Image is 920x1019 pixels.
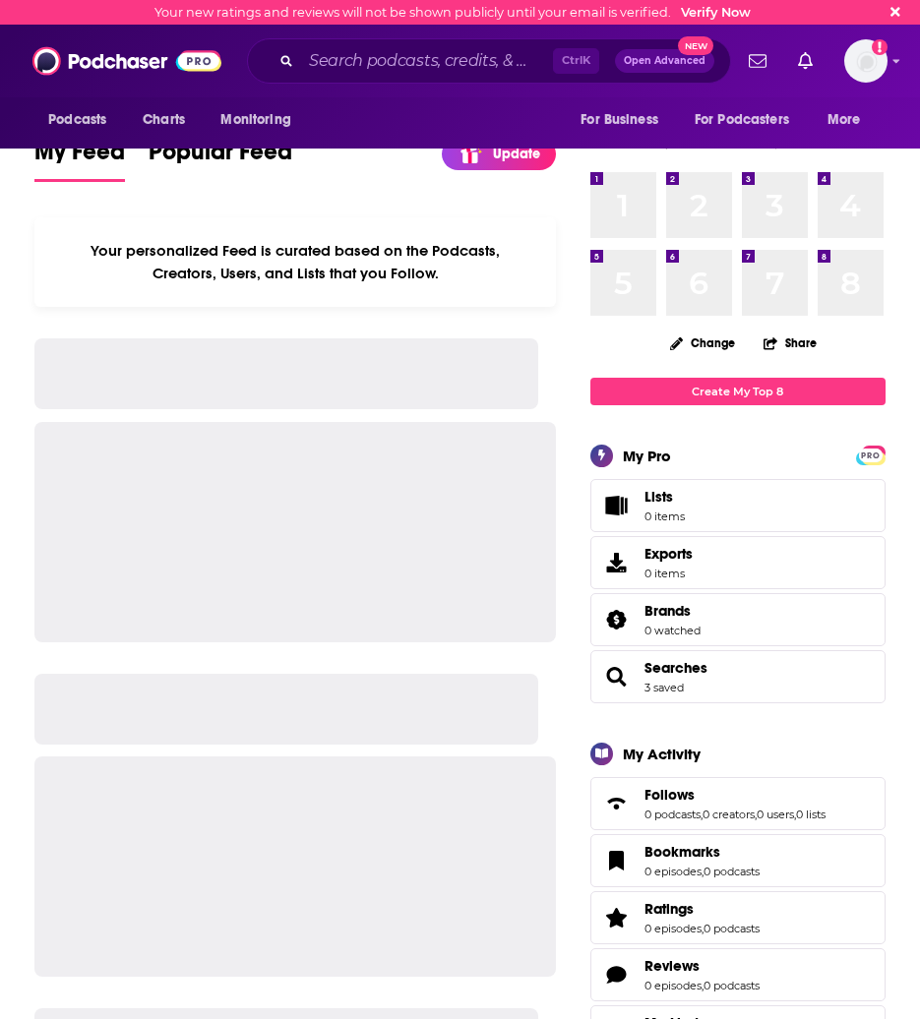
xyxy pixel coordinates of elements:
[48,106,106,134] span: Podcasts
[623,745,701,763] div: My Activity
[701,808,703,821] span: ,
[590,948,886,1001] span: Reviews
[644,602,691,620] span: Brands
[623,447,671,465] div: My Pro
[872,39,888,55] svg: Email not verified
[442,138,556,170] a: Update
[790,44,821,78] a: Show notifications dropdown
[590,536,886,589] a: Exports
[597,961,637,989] a: Reviews
[34,137,125,178] span: My Feed
[34,137,125,182] a: My Feed
[844,39,888,83] button: Show profile menu
[644,957,760,975] a: Reviews
[644,659,707,677] a: Searches
[644,624,701,637] a: 0 watched
[702,865,704,878] span: ,
[581,106,658,134] span: For Business
[149,137,292,182] a: Popular Feed
[755,808,757,821] span: ,
[615,49,714,73] button: Open AdvancedNew
[590,479,886,532] a: Lists
[207,101,316,139] button: open menu
[644,509,685,523] span: 0 items
[704,922,760,935] a: 0 podcasts
[644,786,695,804] span: Follows
[597,492,637,519] span: Lists
[590,777,886,830] span: Follows
[704,865,760,878] a: 0 podcasts
[644,843,760,861] a: Bookmarks
[130,101,197,139] a: Charts
[644,488,685,506] span: Lists
[828,106,861,134] span: More
[301,45,553,77] input: Search podcasts, credits, & more...
[844,39,888,83] img: User Profile
[34,217,556,307] div: Your personalized Feed is curated based on the Podcasts, Creators, Users, and Lists that you Follow.
[794,808,796,821] span: ,
[644,843,720,861] span: Bookmarks
[644,488,673,506] span: Lists
[34,101,132,139] button: open menu
[644,979,702,992] a: 0 episodes
[624,56,705,66] span: Open Advanced
[553,48,599,74] span: Ctrl K
[681,5,751,20] a: Verify Now
[644,957,700,975] span: Reviews
[741,44,774,78] a: Show notifications dropdown
[704,979,760,992] a: 0 podcasts
[567,101,683,139] button: open menu
[597,904,637,931] a: Ratings
[143,106,185,134] span: Charts
[859,447,883,461] a: PRO
[597,847,637,874] a: Bookmarks
[757,808,794,821] a: 0 users
[844,39,888,83] span: Logged in as sstevens
[597,790,637,817] a: Follows
[658,330,747,355] button: Change
[644,900,694,918] span: Ratings
[702,979,704,992] span: ,
[682,101,818,139] button: open menu
[859,449,883,463] span: PRO
[703,808,755,821] a: 0 creators
[678,36,713,55] span: New
[590,891,886,944] span: Ratings
[597,606,637,633] a: Brands
[32,42,221,80] img: Podchaser - Follow, Share and Rate Podcasts
[695,106,789,134] span: For Podcasters
[590,593,886,646] span: Brands
[493,146,540,162] p: Update
[644,681,684,694] a: 3 saved
[590,834,886,887] span: Bookmarks
[644,545,693,563] span: Exports
[763,324,818,362] button: Share
[644,567,693,580] span: 0 items
[644,900,760,918] a: Ratings
[644,865,702,878] a: 0 episodes
[597,549,637,576] span: Exports
[814,101,886,139] button: open menu
[220,106,290,134] span: Monitoring
[590,378,886,404] a: Create My Top 8
[644,922,702,935] a: 0 episodes
[247,38,731,84] div: Search podcasts, credits, & more...
[644,786,826,804] a: Follows
[644,602,701,620] a: Brands
[597,663,637,690] a: Searches
[644,808,701,821] a: 0 podcasts
[154,5,751,20] div: Your new ratings and reviews will not be shown publicly until your email is verified.
[796,808,826,821] a: 0 lists
[590,650,886,703] span: Searches
[702,922,704,935] span: ,
[149,137,292,178] span: Popular Feed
